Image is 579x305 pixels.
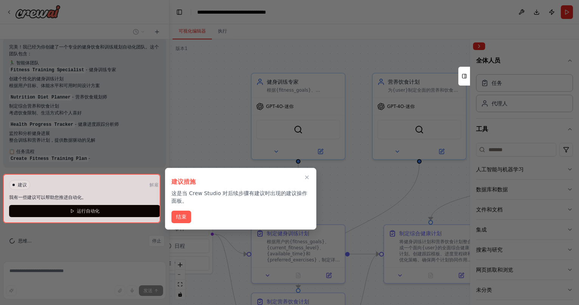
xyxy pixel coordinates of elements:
[171,211,191,223] button: 结束
[174,7,185,17] button: 隐藏左侧边栏
[176,214,187,220] font: 结束
[171,190,307,204] font: 这是当 Crew Studio 对后续步骤有建议时出现的建议操作面板。
[302,173,311,182] button: 关闭演练
[171,178,196,185] font: 建议措施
